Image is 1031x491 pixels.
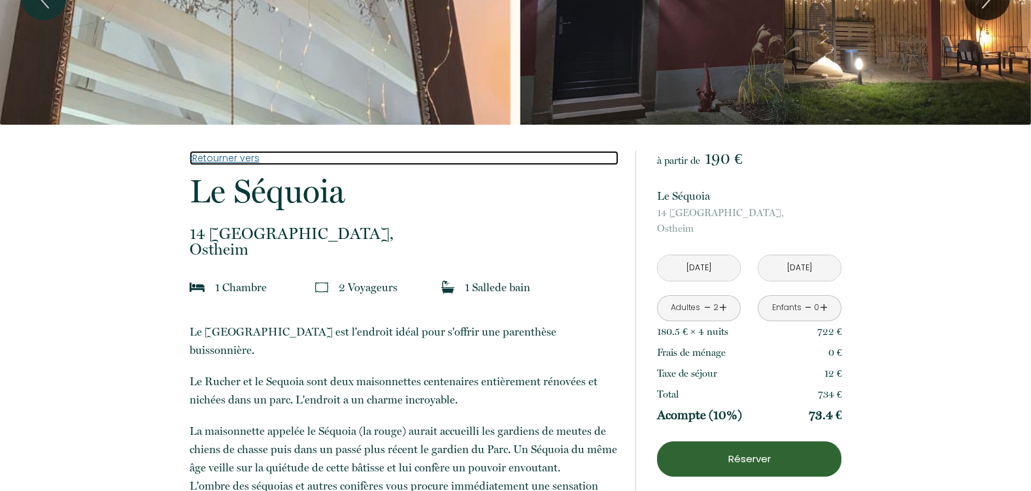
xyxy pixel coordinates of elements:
p: 734 € [818,387,842,402]
span: à partir de [657,155,700,166]
a: + [820,298,828,318]
p: Ostheim [657,205,841,236]
p: Réserver [662,451,837,467]
div: Adultes [671,302,700,314]
a: Retourner vers [190,151,618,165]
p: 12 € [824,366,842,381]
p: 1 Chambre [215,278,267,296]
span: 190 € [705,150,742,168]
button: Réserver [657,441,841,477]
p: Total [657,387,679,402]
p: Le Séquoia [190,175,618,208]
input: Arrivée [658,255,740,281]
img: guests [315,281,328,294]
div: 2 [713,302,719,314]
p: 0 € [828,345,842,360]
p: Taxe de séjour [657,366,717,381]
p: Frais de ménage [657,345,726,360]
p: 722 € [817,324,842,340]
div: Enfants [772,302,802,314]
a: - [805,298,812,318]
span: 14 [GEOGRAPHIC_DATA], [657,205,841,221]
a: - [704,298,711,318]
span: s [393,281,397,294]
p: Le Séquoia [657,187,841,205]
p: Le [GEOGRAPHIC_DATA] est l'endroit idéal pour s'offrir une parenthèse buissonnière. [190,323,618,359]
input: Départ [758,255,841,281]
p: 180.5 € × 4 nuit [657,324,728,340]
p: 73.4 € [809,407,842,423]
p: Acompte (10%) [657,407,742,423]
p: 1 Salle de bain [465,278,530,296]
a: + [719,298,727,318]
p: Ostheim [190,226,618,257]
span: 14 [GEOGRAPHIC_DATA], [190,226,618,242]
span: s [724,326,728,338]
div: 0 [813,302,820,314]
p: Le Rucher et le Sequoia sont deux maisonnettes centenaires entièrement rénovées et nichées dans u... [190,372,618,409]
p: 2 Voyageur [339,278,397,296]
